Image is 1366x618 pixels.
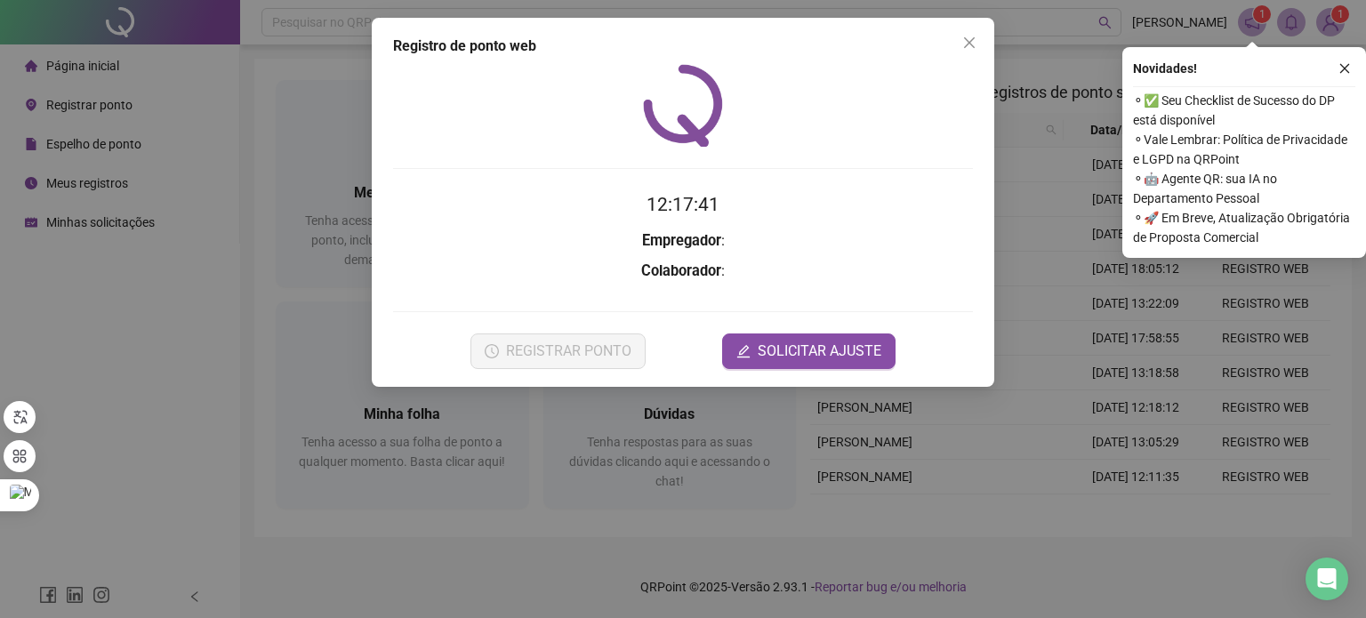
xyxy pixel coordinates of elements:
[722,333,896,369] button: editSOLICITAR AJUSTE
[1306,558,1348,600] div: Open Intercom Messenger
[758,341,881,362] span: SOLICITAR AJUSTE
[647,194,719,215] time: 12:17:41
[393,229,973,253] h3: :
[1133,59,1197,78] span: Novidades !
[1133,169,1355,208] span: ⚬ 🤖 Agente QR: sua IA no Departamento Pessoal
[736,344,751,358] span: edit
[1338,62,1351,75] span: close
[1133,208,1355,247] span: ⚬ 🚀 Em Breve, Atualização Obrigatória de Proposta Comercial
[1133,91,1355,130] span: ⚬ ✅ Seu Checklist de Sucesso do DP está disponível
[470,333,646,369] button: REGISTRAR PONTO
[955,28,984,57] button: Close
[393,260,973,283] h3: :
[393,36,973,57] div: Registro de ponto web
[1133,130,1355,169] span: ⚬ Vale Lembrar: Política de Privacidade e LGPD na QRPoint
[642,232,721,249] strong: Empregador
[962,36,976,50] span: close
[643,64,723,147] img: QRPoint
[641,262,721,279] strong: Colaborador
